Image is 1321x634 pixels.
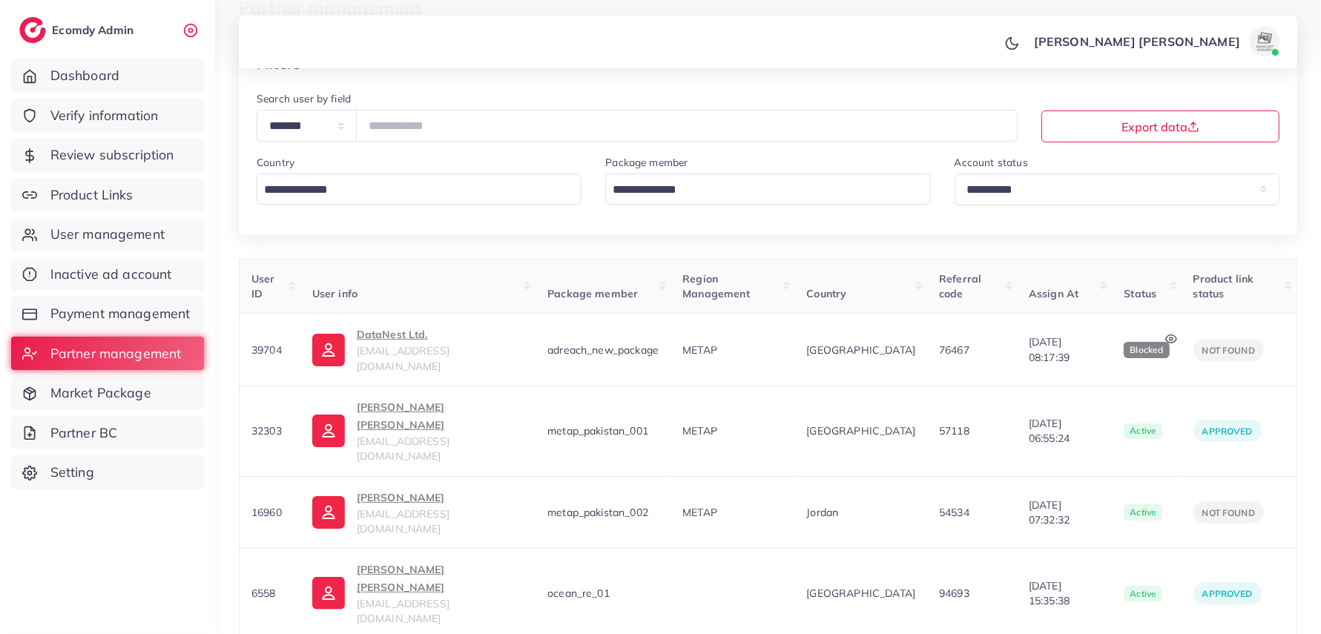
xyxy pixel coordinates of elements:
[257,155,294,170] label: Country
[251,424,282,437] span: 32303
[547,343,659,357] span: adreach_new_package
[547,287,638,300] span: Package member
[607,179,911,202] input: Search for option
[357,344,449,372] span: [EMAIL_ADDRESS][DOMAIN_NAME]
[312,489,524,537] a: [PERSON_NAME][EMAIL_ADDRESS][DOMAIN_NAME]
[806,287,846,300] span: Country
[1202,588,1253,599] span: Approved
[50,106,159,125] span: Verify information
[50,304,191,323] span: Payment management
[52,23,137,37] h2: Ecomdy Admin
[312,496,345,529] img: ic-user-info.36bf1079.svg
[1029,578,1100,609] span: [DATE] 15:35:38
[11,257,204,291] a: Inactive ad account
[1026,27,1285,56] a: [PERSON_NAME] [PERSON_NAME]avatar
[1029,416,1100,446] span: [DATE] 06:55:24
[11,59,204,93] a: Dashboard
[806,505,915,520] span: Jordan
[682,272,750,300] span: Region Management
[357,398,524,434] p: [PERSON_NAME] [PERSON_NAME]
[1124,287,1156,300] span: Status
[11,455,204,489] a: Setting
[939,272,981,300] span: Referral code
[1202,507,1255,518] span: Not Found
[357,597,449,625] span: [EMAIL_ADDRESS][DOMAIN_NAME]
[1202,345,1255,356] span: Not Found
[50,265,172,284] span: Inactive ad account
[547,424,648,437] span: metap_pakistan_001
[605,174,930,205] div: Search for option
[357,326,524,343] p: DataNest Ltd.
[259,179,562,202] input: Search for option
[50,185,134,205] span: Product Links
[312,326,524,374] a: DataNest Ltd.[EMAIL_ADDRESS][DOMAIN_NAME]
[19,17,46,43] img: logo
[50,463,94,482] span: Setting
[955,155,1028,170] label: Account status
[357,561,524,596] p: [PERSON_NAME] [PERSON_NAME]
[1029,287,1078,300] span: Assign At
[1029,334,1100,365] span: [DATE] 08:17:39
[357,507,449,535] span: [EMAIL_ADDRESS][DOMAIN_NAME]
[11,99,204,133] a: Verify information
[939,343,969,357] span: 76467
[50,145,174,165] span: Review subscription
[682,343,717,357] span: METAP
[11,178,204,212] a: Product Links
[50,383,151,403] span: Market Package
[806,423,915,438] span: [GEOGRAPHIC_DATA]
[11,376,204,410] a: Market Package
[682,424,717,437] span: METAP
[19,17,137,43] a: logoEcomdy Admin
[251,506,282,519] span: 16960
[547,587,610,600] span: ocean_re_01
[312,577,345,610] img: ic-user-info.36bf1079.svg
[312,398,524,464] a: [PERSON_NAME] [PERSON_NAME][EMAIL_ADDRESS][DOMAIN_NAME]
[50,66,119,85] span: Dashboard
[1193,272,1254,300] span: Product link status
[312,561,524,627] a: [PERSON_NAME] [PERSON_NAME][EMAIL_ADDRESS][DOMAIN_NAME]
[257,91,351,106] label: Search user by field
[939,506,969,519] span: 54534
[1029,498,1100,528] span: [DATE] 07:32:32
[50,423,118,443] span: Partner BC
[50,344,182,363] span: Partner management
[1202,426,1253,437] span: Approved
[1250,27,1279,56] img: avatar
[1124,342,1169,358] span: blocked
[11,217,204,251] a: User management
[1121,121,1199,133] span: Export data
[605,155,688,170] label: Package member
[357,435,449,463] span: [EMAIL_ADDRESS][DOMAIN_NAME]
[939,424,969,437] span: 57118
[11,416,204,450] a: Partner BC
[806,343,915,357] span: [GEOGRAPHIC_DATA]
[312,334,345,366] img: ic-user-info.36bf1079.svg
[50,225,165,244] span: User management
[312,415,345,447] img: ic-user-info.36bf1079.svg
[939,587,969,600] span: 94693
[11,337,204,371] a: Partner management
[682,506,717,519] span: METAP
[11,297,204,331] a: Payment management
[1124,504,1162,521] span: active
[1041,110,1279,142] button: Export data
[806,586,915,601] span: [GEOGRAPHIC_DATA]
[357,489,524,506] p: [PERSON_NAME]
[257,174,582,205] div: Search for option
[11,138,204,172] a: Review subscription
[1034,33,1240,50] p: [PERSON_NAME] [PERSON_NAME]
[312,287,358,300] span: User info
[1124,423,1162,440] span: active
[1124,586,1162,602] span: active
[251,272,275,300] span: User ID
[251,587,276,600] span: 6558
[251,343,282,357] span: 39704
[547,506,648,519] span: metap_pakistan_002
